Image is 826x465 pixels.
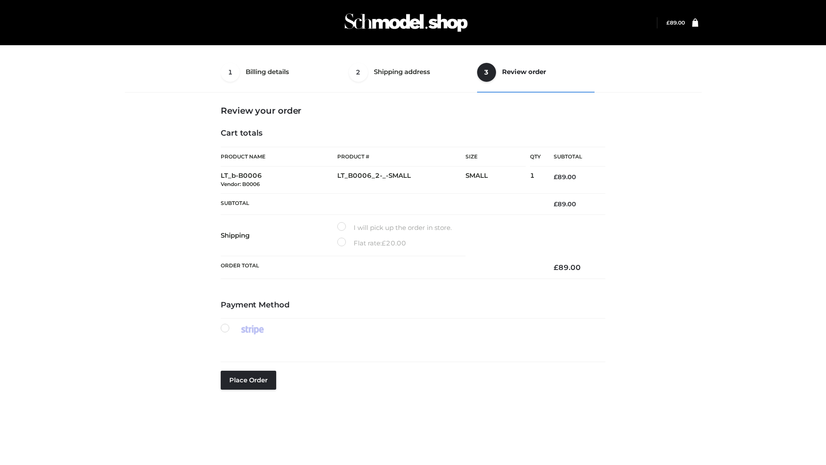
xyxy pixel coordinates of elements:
th: Subtotal [221,193,541,214]
h3: Review your order [221,105,605,116]
button: Place order [221,371,276,390]
a: £89.00 [666,19,685,26]
label: Flat rate: [337,238,406,249]
th: Product # [337,147,465,167]
span: £ [554,200,558,208]
td: LT_b-B0006 [221,167,337,194]
span: £ [554,263,558,272]
bdi: 89.00 [554,173,576,181]
h4: Payment Method [221,301,605,310]
th: Shipping [221,215,337,256]
img: Schmodel Admin 964 [342,6,471,40]
th: Size [465,147,526,167]
label: I will pick up the order in store. [337,222,452,233]
bdi: 89.00 [554,200,576,208]
td: 1 [530,167,541,194]
bdi: 89.00 [666,19,685,26]
th: Product Name [221,147,337,167]
span: £ [666,19,670,26]
td: LT_B0006_2-_-SMALL [337,167,465,194]
small: Vendor: B0006 [221,181,260,187]
bdi: 89.00 [554,263,581,272]
bdi: 20.00 [382,239,406,247]
td: SMALL [465,167,530,194]
h4: Cart totals [221,129,605,138]
th: Order Total [221,256,541,279]
span: £ [382,239,386,247]
span: £ [554,173,558,181]
th: Subtotal [541,147,605,167]
th: Qty [530,147,541,167]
